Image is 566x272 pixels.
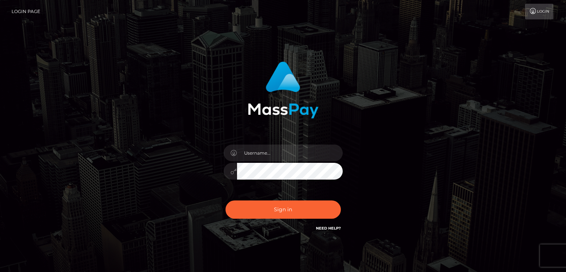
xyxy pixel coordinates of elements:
a: Login [525,4,553,19]
a: Need Help? [316,226,341,231]
img: MassPay Login [248,61,319,118]
a: Login Page [12,4,40,19]
button: Sign in [226,200,341,219]
input: Username... [237,145,343,161]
